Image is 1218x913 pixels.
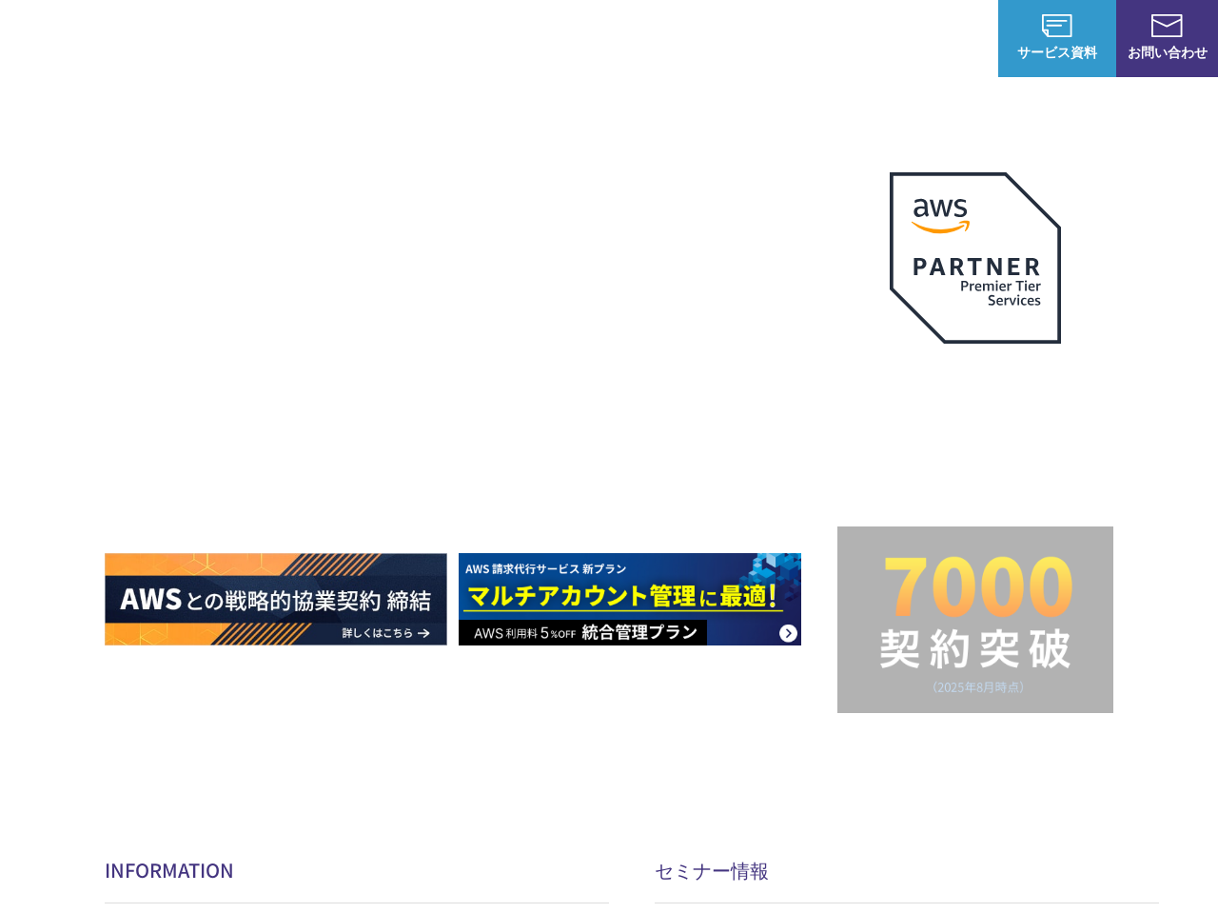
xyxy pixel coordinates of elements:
a: ログイン [926,29,979,49]
h1: AWS ジャーニーの 成功を実現 [105,313,837,496]
span: NHN テコラス AWS総合支援サービス [199,9,320,69]
span: サービス資料 [998,42,1117,62]
span: お問い合わせ [1116,42,1218,62]
img: お問い合わせ [1151,14,1182,37]
p: サービス [423,29,496,49]
h2: セミナー情報 [655,856,1159,883]
p: 業種別ソリューション [534,29,686,49]
p: 最上位プレミアティア サービスパートナー [867,367,1084,440]
img: AWS総合支援サービス C-Chorus サービス資料 [1042,14,1072,37]
p: ナレッジ [815,29,888,49]
p: 強み [340,29,385,49]
h2: INFORMATION [105,856,609,883]
img: AWSプレミアティアサービスパートナー [890,172,1061,344]
a: AWS総合支援サービス C-Chorus NHN テコラスAWS総合支援サービス [29,9,321,69]
em: AWS [954,367,997,394]
a: 導入事例 [724,29,777,49]
p: AWSの導入からコスト削減、 構成・運用の最適化からデータ活用まで 規模や業種業態を問わない マネージドサービスで [105,210,837,294]
img: AWS請求代行サービス 統合管理プラン [459,553,801,645]
img: AWSとの戦略的協業契約 締結 [105,553,447,645]
img: 契約件数 [875,555,1075,694]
